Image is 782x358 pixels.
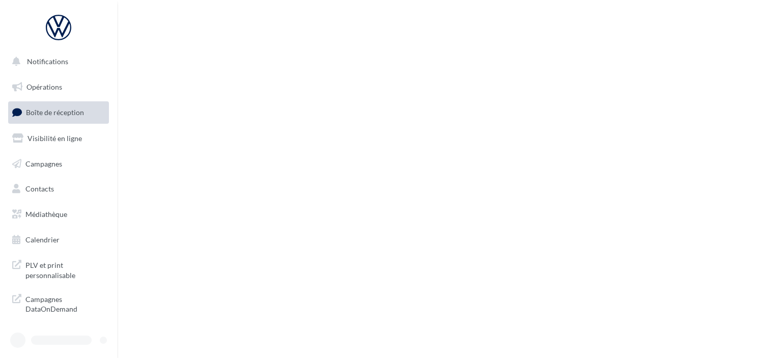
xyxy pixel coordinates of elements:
span: Contacts [25,184,54,193]
span: Calendrier [25,235,60,244]
a: Campagnes [6,153,111,175]
a: Boîte de réception [6,101,111,123]
span: Campagnes DataOnDemand [25,292,105,314]
span: Campagnes [25,159,62,168]
span: Opérations [26,82,62,91]
a: PLV et print personnalisable [6,254,111,284]
span: Médiathèque [25,210,67,218]
a: Opérations [6,76,111,98]
a: Visibilité en ligne [6,128,111,149]
span: Boîte de réception [26,108,84,117]
span: PLV et print personnalisable [25,258,105,280]
a: Campagnes DataOnDemand [6,288,111,318]
a: Calendrier [6,229,111,251]
a: Contacts [6,178,111,200]
span: Notifications [27,57,68,66]
button: Notifications [6,51,107,72]
span: Visibilité en ligne [27,134,82,143]
a: Médiathèque [6,204,111,225]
